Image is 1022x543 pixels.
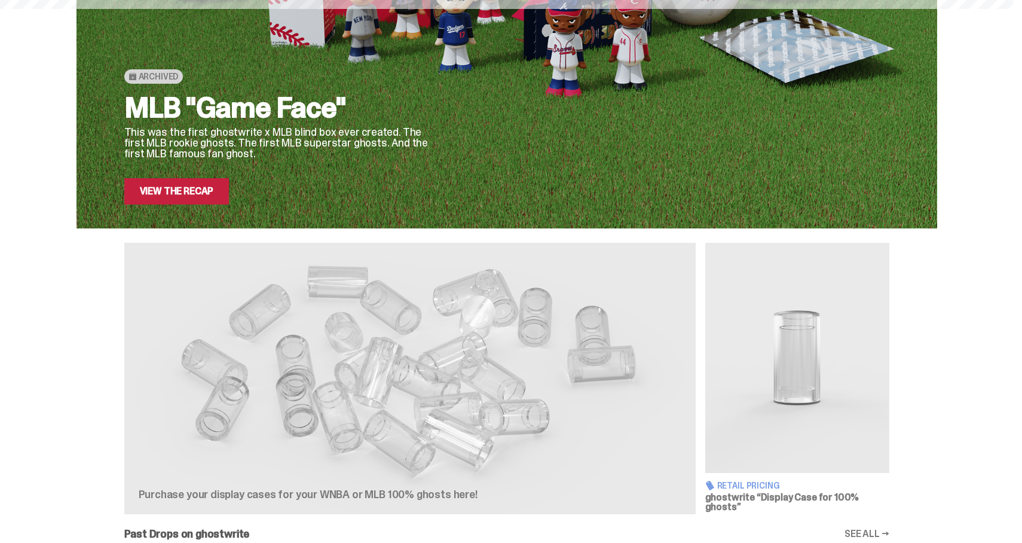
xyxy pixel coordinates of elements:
[705,493,889,512] h3: ghostwrite “Display Case for 100% ghosts”
[139,72,179,81] span: Archived
[705,243,889,514] a: Display Case for 100% ghosts Retail Pricing
[124,93,435,122] h2: MLB "Game Face"
[124,178,230,205] a: View the Recap
[139,489,521,500] p: Purchase your display cases for your WNBA or MLB 100% ghosts here!
[717,481,780,490] span: Retail Pricing
[124,127,435,159] p: This was the first ghostwrite x MLB blind box ever created. The first MLB rookie ghosts. The firs...
[705,243,889,473] img: Display Case for 100% ghosts
[844,529,889,539] a: SEE ALL →
[124,529,250,539] h2: Past Drops on ghostwrite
